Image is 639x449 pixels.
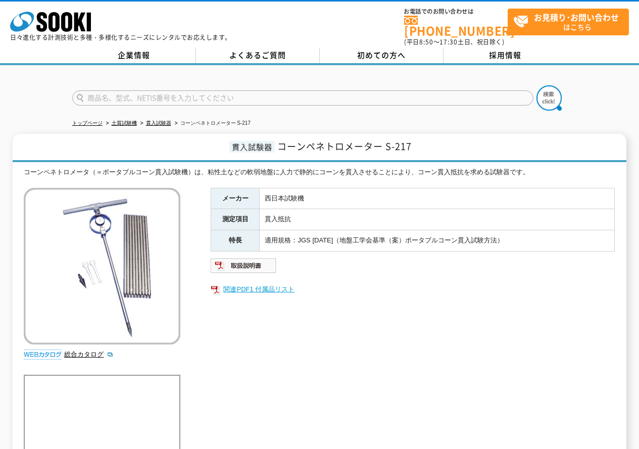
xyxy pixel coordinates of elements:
[24,167,615,178] div: コーンペネトロメータ（＝ポータブルコーン貫入試験機）は、粘性土などの軟弱地盤に人力で静的にコーンを貫入させることにより、コーン貫入抵抗を求める試験器です。
[260,230,615,252] td: 適用規格：JGS [DATE]（地盤工学会基準（案）ポータブルコーン貫入試験方法）
[211,209,260,230] th: 測定項目
[508,9,629,35] a: お見積り･お問い合わせはこちら
[72,120,103,126] a: トップページ
[320,48,444,63] a: 初めての方へ
[173,118,251,129] li: コーンペネトロメーター S-217
[72,48,196,63] a: 企業情報
[419,37,433,46] span: 8:50
[64,351,114,358] a: 総合カタログ
[146,120,171,126] a: 貫入試験器
[260,209,615,230] td: 貫入抵抗
[404,16,508,36] a: [PHONE_NUMBER]
[404,37,504,46] span: (平日 ～ 土日、祝日除く)
[357,49,406,61] span: 初めての方へ
[277,139,412,153] span: コーンペネトロメーター S-217
[513,9,628,34] span: はこちら
[211,283,615,296] a: 関連PDF1 付属品リスト
[24,188,180,344] img: コーンペネトロメーター S-217
[211,230,260,252] th: 特長
[211,258,277,274] img: 取扱説明書
[72,90,533,106] input: 商品名、型式、NETIS番号を入力してください
[260,188,615,209] td: 西日本試験機
[112,120,137,126] a: 土質試験機
[536,85,562,111] img: btn_search.png
[439,37,458,46] span: 17:30
[229,141,275,153] span: 貫入試験器
[211,264,277,272] a: 取扱説明書
[10,34,231,40] p: 日々進化する計測技術と多種・多様化するニーズにレンタルでお応えします。
[404,9,508,15] span: お電話でのお問い合わせは
[196,48,320,63] a: よくあるご質問
[444,48,567,63] a: 採用情報
[211,188,260,209] th: メーカー
[534,11,619,23] strong: お見積り･お問い合わせ
[24,350,62,360] img: webカタログ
